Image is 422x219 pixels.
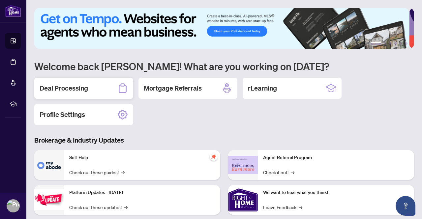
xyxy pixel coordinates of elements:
p: We want to hear what you think! [263,189,409,196]
h2: Profile Settings [40,110,85,119]
button: Open asap [396,196,415,216]
h3: Brokerage & Industry Updates [34,136,414,145]
button: 5 [400,42,402,45]
a: Leave Feedback→ [263,204,302,211]
p: Self-Help [69,154,215,161]
button: 2 [384,42,386,45]
img: Platform Updates - July 21, 2025 [34,189,64,210]
h2: Deal Processing [40,84,88,93]
img: logo [5,5,21,17]
span: pushpin [210,153,218,161]
button: 1 [371,42,381,45]
p: Platform Updates - [DATE] [69,189,215,196]
img: Self-Help [34,150,64,180]
h2: Mortgage Referrals [144,84,202,93]
span: → [121,169,125,176]
a: Check out these guides!→ [69,169,125,176]
button: 4 [394,42,397,45]
span: → [291,169,294,176]
a: Check out these updates!→ [69,204,128,211]
span: → [299,204,302,211]
img: Profile Icon [7,200,19,212]
span: → [124,204,128,211]
h1: Welcome back [PERSON_NAME]! What are you working on [DATE]? [34,60,414,72]
img: We want to hear what you think! [228,185,258,215]
img: Agent Referral Program [228,156,258,174]
a: Check it out!→ [263,169,294,176]
p: Agent Referral Program [263,154,409,161]
button: 6 [405,42,407,45]
img: Slide 0 [34,8,409,49]
h2: rLearning [248,84,277,93]
button: 3 [389,42,392,45]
